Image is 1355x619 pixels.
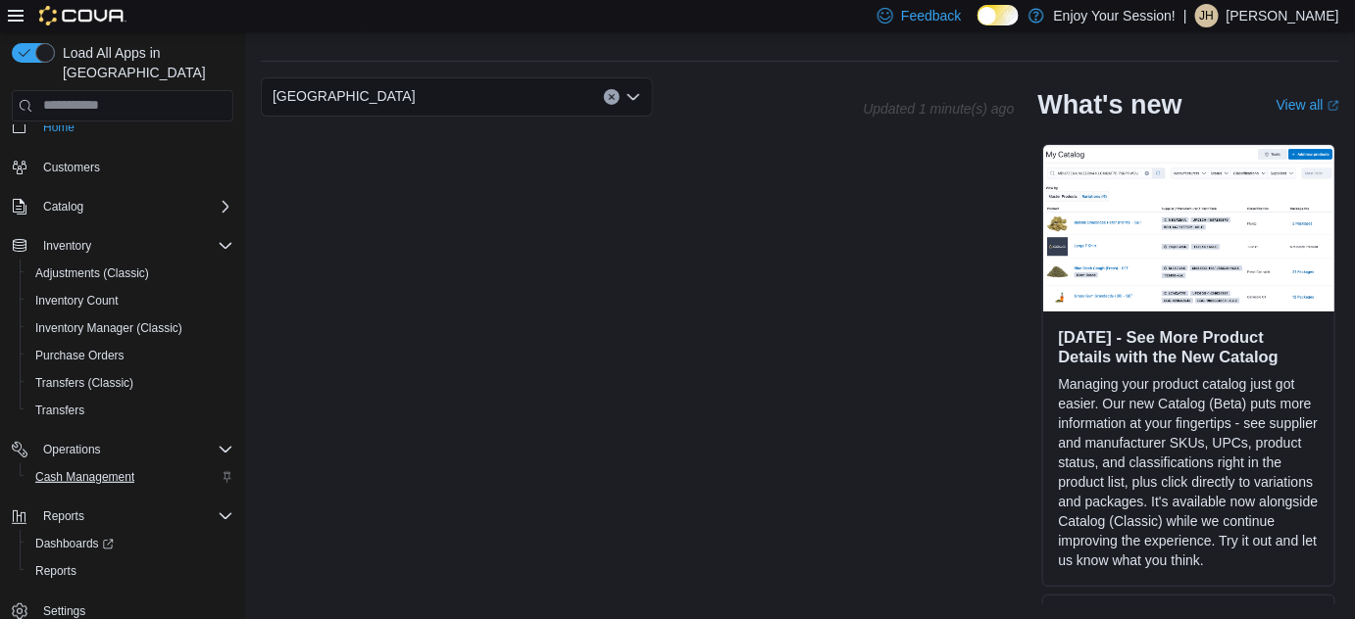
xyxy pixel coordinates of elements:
p: Updated 1 minute(s) ago [863,101,1014,117]
button: Clear input [604,89,620,105]
p: Managing your product catalog just got easier. Our new Catalog (Beta) puts more information at yo... [1059,374,1319,570]
a: Cash Management [27,465,142,489]
button: Reports [20,557,241,585]
div: Justin Hutchings [1195,4,1219,27]
svg: External link [1328,100,1339,112]
a: Transfers (Classic) [27,371,141,395]
a: Inventory Manager (Classic) [27,316,190,340]
button: Transfers (Classic) [20,369,241,397]
span: Adjustments (Classic) [27,262,233,285]
h2: What's new [1038,89,1182,120]
p: | [1183,4,1187,27]
span: Customers [35,155,233,179]
p: Enjoy Your Session! [1054,4,1177,27]
span: Load All Apps in [GEOGRAPHIC_DATA] [55,43,233,82]
a: Adjustments (Classic) [27,262,157,285]
span: Settings [43,603,85,619]
img: Cova [39,6,126,25]
span: Cash Management [27,465,233,489]
button: Reports [35,504,92,528]
a: Home [35,116,82,139]
span: Operations [43,442,101,457]
span: Dark Mode [978,25,979,26]
span: Feedback [901,6,961,25]
span: Inventory [35,234,233,258]
p: [PERSON_NAME] [1227,4,1339,27]
h3: [DATE] - See More Product Details with the New Catalog [1059,327,1319,366]
span: Reports [27,559,233,583]
span: Inventory Count [35,293,119,309]
span: Transfers [27,399,233,422]
button: Cash Management [20,463,241,491]
span: Home [43,119,75,135]
button: Purchase Orders [20,342,241,369]
button: Inventory Count [20,287,241,314]
span: Adjustments (Classic) [35,265,149,281]
span: Inventory Count [27,289,233,312]
a: View allExternal link [1277,97,1339,113]
span: Transfers (Classic) [35,375,133,391]
span: Catalog [35,195,233,218]
button: Transfers [20,397,241,424]
a: Purchase Orders [27,344,132,367]
span: Cash Management [35,469,134,485]
span: Inventory [43,238,91,254]
button: Inventory [35,234,99,258]
span: Purchase Orders [35,348,125,363]
button: Inventory [4,232,241,260]
span: Transfers (Classic) [27,371,233,395]
input: Dark Mode [978,5,1019,25]
a: Dashboards [20,530,241,557]
span: Operations [35,438,233,461]
span: Inventory Manager (Classic) [27,316,233,340]
span: Dashboards [27,532,233,555]
button: Operations [35,438,109,461]
button: Open list of options [626,89,641,105]
span: JH [1200,4,1215,27]
button: Reports [4,502,241,530]
span: Dashboards [35,536,114,551]
button: Catalog [4,193,241,220]
a: Customers [35,156,108,179]
button: Operations [4,436,241,463]
a: Dashboards [27,532,122,555]
a: Reports [27,559,84,583]
span: Reports [43,508,84,524]
button: Catalog [35,195,91,218]
a: Inventory Count [27,289,126,312]
span: Purchase Orders [27,344,233,367]
button: Customers [4,153,241,181]
button: Home [4,113,241,141]
span: Transfers [35,403,84,418]
span: Catalog [43,199,83,214]
button: Inventory Manager (Classic) [20,314,241,342]
button: Adjustments (Classic) [20,260,241,287]
span: Reports [35,563,76,579]
span: Inventory Manager (Classic) [35,320,182,336]
span: [GEOGRAPHIC_DATA] [273,84,416,108]
span: Reports [35,504,233,528]
span: Home [35,115,233,139]
span: Customers [43,160,100,175]
a: Transfers [27,399,92,422]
